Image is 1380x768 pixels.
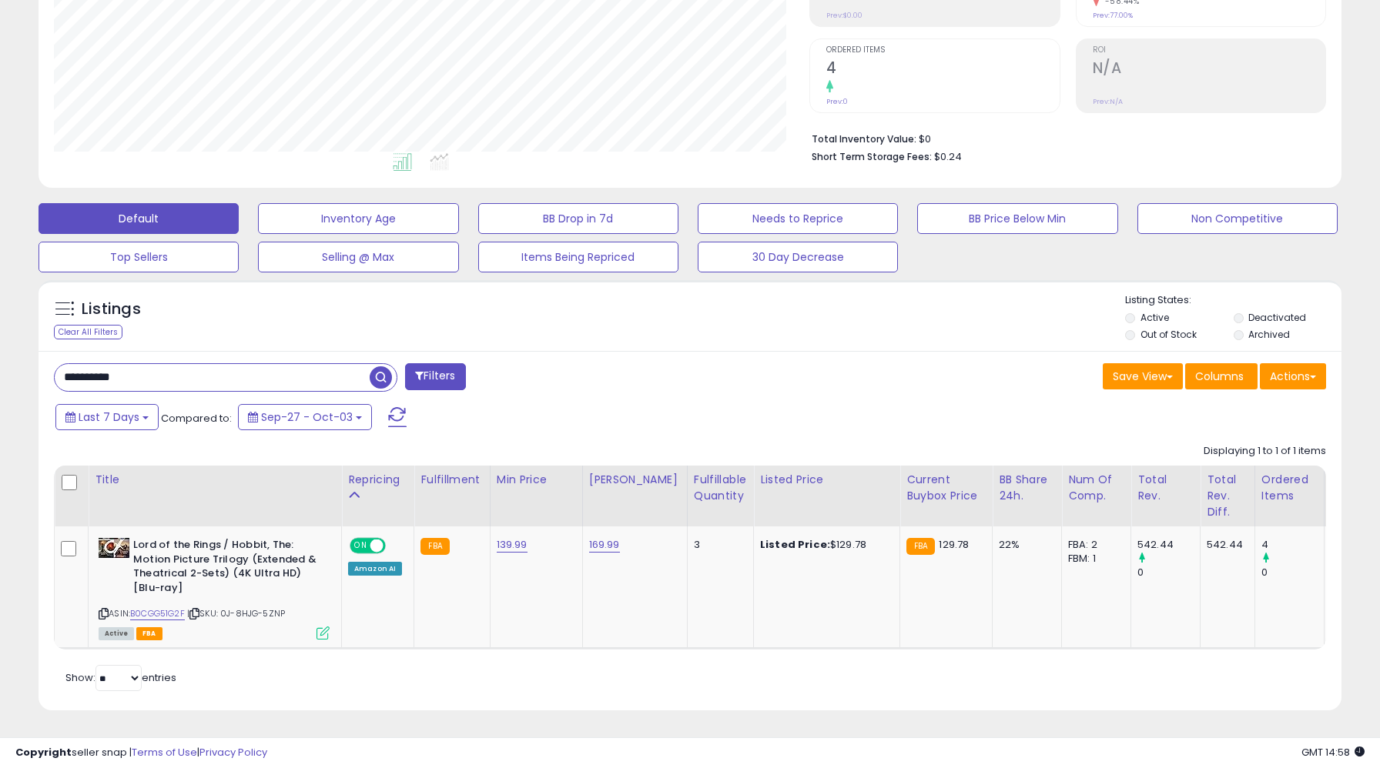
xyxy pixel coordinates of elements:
[812,129,1315,147] li: $0
[826,97,848,106] small: Prev: 0
[258,203,458,234] button: Inventory Age
[694,472,747,504] div: Fulfillable Quantity
[384,539,408,553] span: OFF
[1141,328,1197,341] label: Out of Stock
[136,627,162,640] span: FBA
[1137,538,1200,552] div: 542.44
[760,472,893,488] div: Listed Price
[1248,311,1306,324] label: Deactivated
[99,538,129,558] img: 51ok4JgP+9L._SL40_.jpg
[15,745,72,760] strong: Copyright
[130,607,185,620] a: B0CGG51G2F
[826,46,1059,55] span: Ordered Items
[1137,203,1338,234] button: Non Competitive
[478,203,678,234] button: BB Drop in 7d
[1261,472,1318,504] div: Ordered Items
[478,242,678,272] button: Items Being Repriced
[15,746,267,760] div: seller snap | |
[826,59,1059,80] h2: 4
[95,472,335,488] div: Title
[1185,363,1258,389] button: Columns
[1125,293,1341,308] p: Listing States:
[812,132,916,145] b: Total Inventory Value:
[39,242,239,272] button: Top Sellers
[698,242,898,272] button: 30 Day Decrease
[55,404,159,430] button: Last 7 Days
[1301,745,1365,760] span: 2025-10-12 14:58 GMT
[939,537,969,552] span: 129.78
[199,745,267,760] a: Privacy Policy
[1093,97,1123,106] small: Prev: N/A
[420,538,449,555] small: FBA
[348,472,407,488] div: Repricing
[351,539,370,553] span: ON
[1068,538,1119,552] div: FBA: 2
[99,538,330,638] div: ASIN:
[934,149,962,164] span: $0.24
[82,299,141,320] h5: Listings
[1137,566,1200,579] div: 0
[760,537,830,552] b: Listed Price:
[1103,363,1183,389] button: Save View
[99,627,134,640] span: All listings currently available for purchase on Amazon
[826,11,862,20] small: Prev: $0.00
[1248,328,1290,341] label: Archived
[1068,472,1124,504] div: Num of Comp.
[54,325,122,339] div: Clear All Filters
[760,538,888,552] div: $129.78
[65,670,176,685] span: Show: entries
[1195,369,1244,384] span: Columns
[39,203,239,234] button: Default
[133,538,320,599] b: Lord of the Rings / Hobbit, The: Motion Picture Trilogy (Extended & Theatrical 2-Sets) (4K Ultra ...
[1093,59,1325,80] h2: N/A
[1093,46,1325,55] span: ROI
[917,203,1117,234] button: BB Price Below Min
[906,538,935,555] small: FBA
[589,537,620,553] a: 169.99
[1137,472,1194,504] div: Total Rev.
[999,472,1055,504] div: BB Share 24h.
[261,409,353,425] span: Sep-27 - Oct-03
[497,537,528,553] a: 139.99
[999,538,1050,552] div: 22%
[258,242,458,272] button: Selling @ Max
[589,472,681,488] div: [PERSON_NAME]
[497,472,576,488] div: Min Price
[698,203,898,234] button: Needs to Reprice
[161,411,232,426] span: Compared to:
[1207,472,1248,520] div: Total Rev. Diff.
[1204,444,1326,459] div: Displaying 1 to 1 of 1 items
[187,607,285,619] span: | SKU: 0J-8HJG-5ZNP
[1261,538,1324,552] div: 4
[1093,11,1133,20] small: Prev: 77.00%
[132,745,197,760] a: Terms of Use
[420,472,483,488] div: Fulfillment
[1068,552,1119,566] div: FBM: 1
[348,562,402,576] div: Amazon AI
[1261,566,1324,579] div: 0
[1207,538,1243,552] div: 542.44
[694,538,742,552] div: 3
[405,363,465,390] button: Filters
[1141,311,1169,324] label: Active
[79,409,139,425] span: Last 7 Days
[238,404,372,430] button: Sep-27 - Oct-03
[812,150,932,163] b: Short Term Storage Fees:
[906,472,986,504] div: Current Buybox Price
[1260,363,1326,389] button: Actions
